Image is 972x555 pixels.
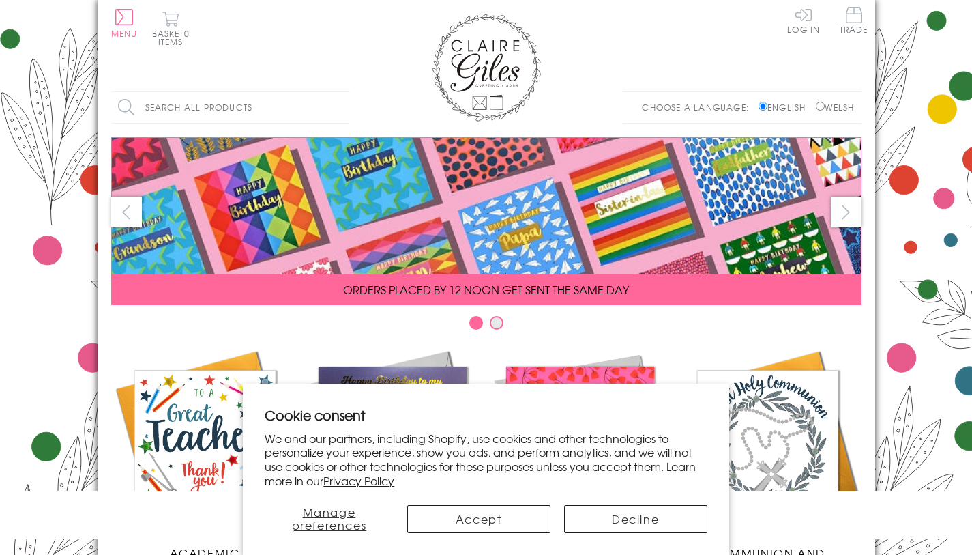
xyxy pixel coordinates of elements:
[469,316,483,330] button: Carousel Page 1 (Current Slide)
[111,9,138,38] button: Menu
[490,316,503,330] button: Carousel Page 2
[759,101,812,113] label: English
[407,505,550,533] button: Accept
[343,281,629,298] span: ORDERS PLACED BY 12 NOON GET SENT THE SAME DAY
[787,7,820,33] a: Log In
[111,27,138,40] span: Menu
[265,431,707,488] p: We and our partners, including Shopify, use cookies and other technologies to personalize your ex...
[323,472,394,489] a: Privacy Policy
[111,92,350,123] input: Search all products
[816,101,855,113] label: Welsh
[564,505,707,533] button: Decline
[265,405,707,425] h2: Cookie consent
[158,27,190,48] span: 0 items
[831,197,861,227] button: next
[111,315,861,337] div: Carousel Pagination
[152,11,190,46] button: Basket0 items
[642,101,756,113] p: Choose a language:
[759,102,767,111] input: English
[840,7,868,36] a: Trade
[265,505,393,533] button: Manage preferences
[292,504,367,533] span: Manage preferences
[432,14,541,122] img: Claire Giles Greetings Cards
[816,102,825,111] input: Welsh
[336,92,350,123] input: Search
[111,197,142,227] button: prev
[840,7,868,33] span: Trade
